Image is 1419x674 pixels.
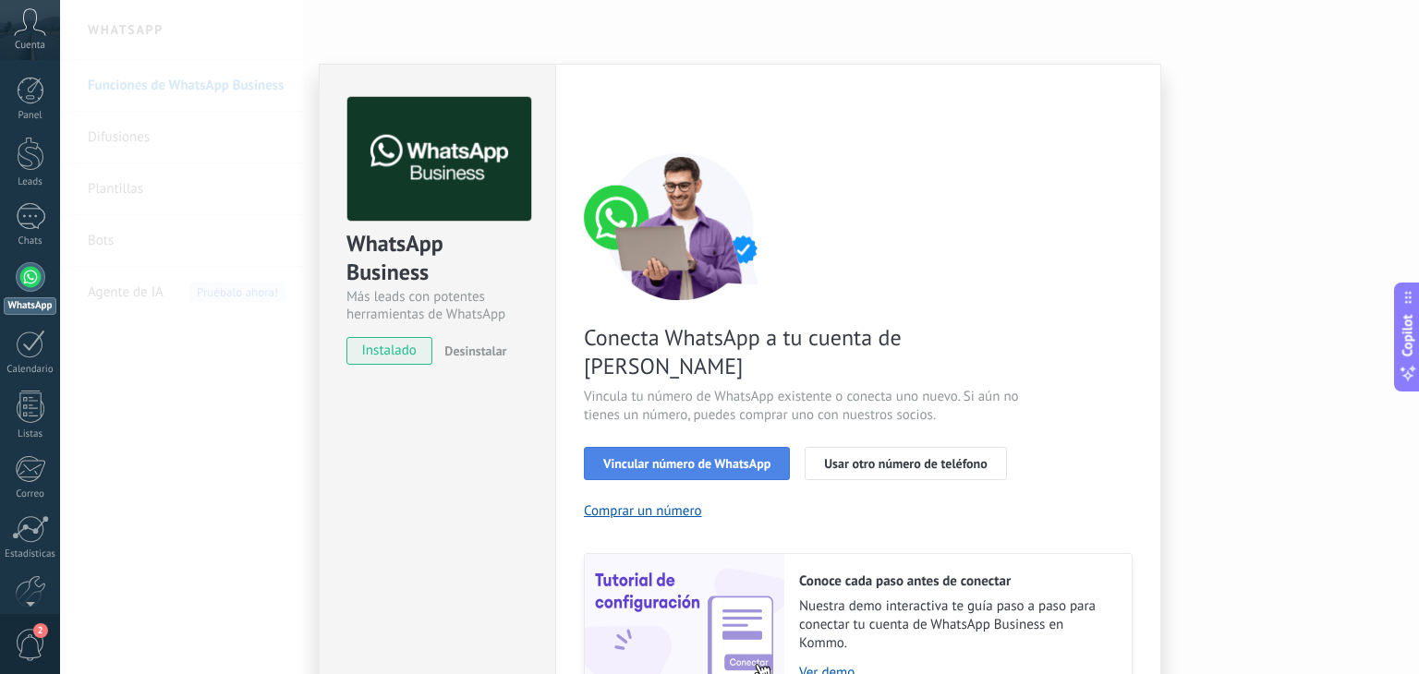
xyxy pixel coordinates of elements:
[584,323,1024,380] span: Conecta WhatsApp a tu cuenta de [PERSON_NAME]
[584,388,1024,425] span: Vincula tu número de WhatsApp existente o conecta uno nuevo. Si aún no tienes un número, puedes c...
[4,488,57,500] div: Correo
[4,364,57,376] div: Calendario
[584,152,778,300] img: connect number
[824,457,987,470] span: Usar otro número de teléfono
[603,457,770,470] span: Vincular número de WhatsApp
[4,235,57,247] div: Chats
[4,428,57,440] div: Listas
[346,229,528,288] div: WhatsApp Business
[4,297,56,315] div: WhatsApp
[4,548,57,560] div: Estadísticas
[4,176,57,188] div: Leads
[584,447,790,480] button: Vincular número de WhatsApp
[799,597,1113,653] span: Nuestra demo interactiva te guía paso a paso para conectar tu cuenta de WhatsApp Business en Kommo.
[347,97,531,222] img: logo_main.png
[1399,315,1417,357] span: Copilot
[346,288,528,323] div: Más leads con potentes herramientas de WhatsApp
[799,572,1113,590] h2: Conoce cada paso antes de conectar
[437,337,506,365] button: Desinstalar
[805,447,1006,480] button: Usar otro número de teléfono
[584,502,702,520] button: Comprar un número
[15,40,45,52] span: Cuenta
[33,623,48,638] span: 2
[444,343,506,359] span: Desinstalar
[347,337,431,365] span: instalado
[4,110,57,122] div: Panel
